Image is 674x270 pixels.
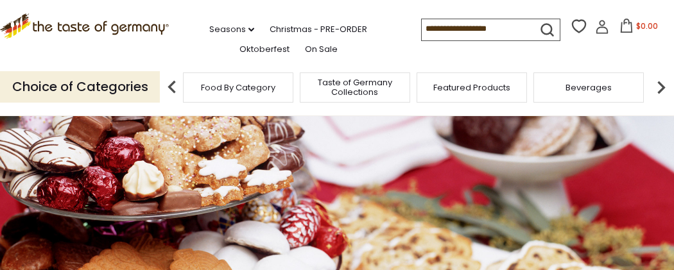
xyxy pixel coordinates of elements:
[305,42,338,56] a: On Sale
[209,22,254,37] a: Seasons
[201,83,275,92] a: Food By Category
[433,83,510,92] a: Featured Products
[159,74,185,100] img: previous arrow
[566,83,612,92] a: Beverages
[239,42,289,56] a: Oktoberfest
[636,21,658,31] span: $0.00
[270,22,367,37] a: Christmas - PRE-ORDER
[648,74,674,100] img: next arrow
[612,19,666,38] button: $0.00
[304,78,406,97] a: Taste of Germany Collections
